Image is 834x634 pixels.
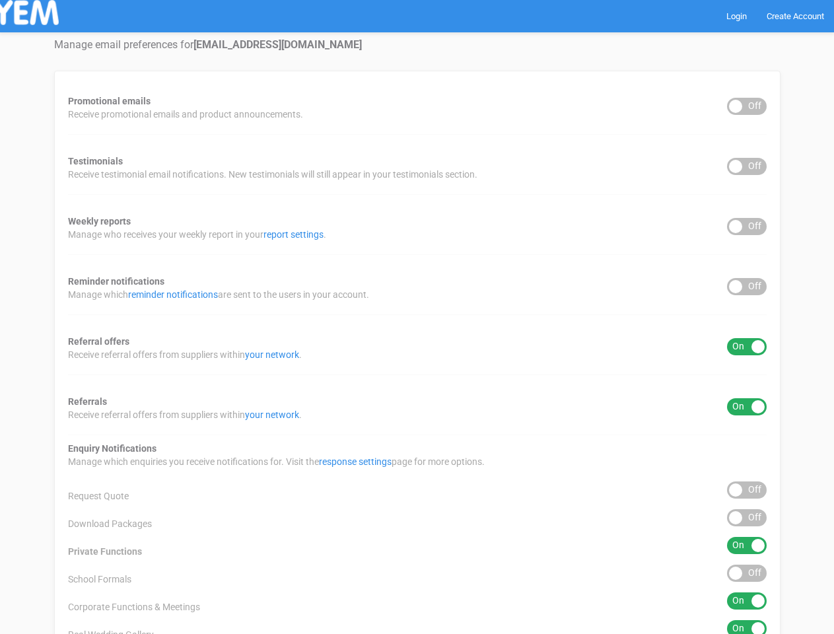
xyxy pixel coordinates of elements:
[245,349,299,360] a: your network
[68,228,326,241] span: Manage who receives your weekly report in your .
[68,489,129,503] span: Request Quote
[245,409,299,420] a: your network
[54,39,781,51] h4: Manage email preferences for
[68,108,303,121] span: Receive promotional emails and product announcements.
[263,229,324,240] a: report settings
[68,96,151,106] strong: Promotional emails
[68,408,302,421] span: Receive referral offers from suppliers within .
[68,216,131,227] strong: Weekly reports
[68,336,129,347] strong: Referral offers
[68,396,107,407] strong: Referrals
[68,276,164,287] strong: Reminder notifications
[68,156,123,166] strong: Testimonials
[68,517,152,530] span: Download Packages
[68,545,142,558] span: Private Functions
[193,38,362,51] strong: [EMAIL_ADDRESS][DOMAIN_NAME]
[68,573,131,586] span: School Formals
[68,455,485,468] span: Manage which enquiries you receive notifications for. Visit the page for more options.
[68,443,156,454] strong: Enquiry Notifications
[319,456,392,467] a: response settings
[68,288,369,301] span: Manage which are sent to the users in your account.
[68,600,200,614] span: Corporate Functions & Meetings
[68,168,477,181] span: Receive testimonial email notifications. New testimonials will still appear in your testimonials ...
[68,348,302,361] span: Receive referral offers from suppliers within .
[128,289,218,300] a: reminder notifications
